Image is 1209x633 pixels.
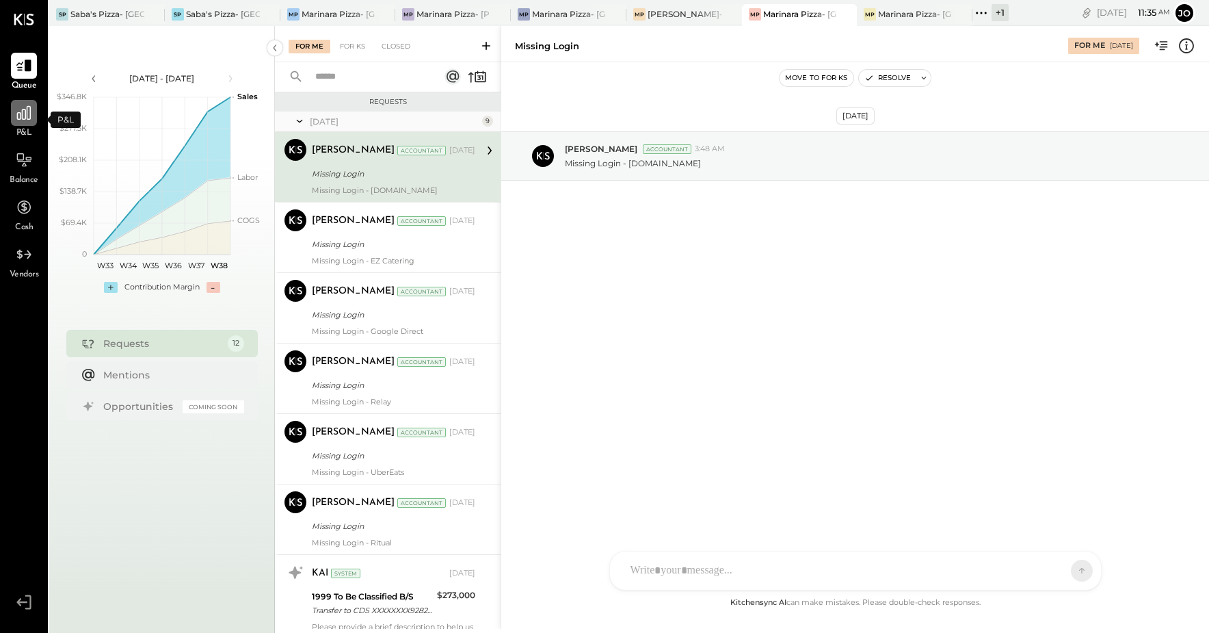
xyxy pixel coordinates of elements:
div: MP [633,8,646,21]
div: Missing Login [312,167,471,181]
text: Labor [237,172,258,182]
div: 9 [482,116,493,127]
div: [PERSON_NAME] [312,285,395,298]
div: Mentions [103,368,237,382]
span: P&L [16,127,32,140]
div: Accountant [397,287,446,296]
span: [PERSON_NAME] [565,143,637,155]
div: Transfer to CDS XXXXXXXX9282 03/03 [312,604,433,617]
text: $138.7K [59,186,87,196]
p: Missing Login - [DOMAIN_NAME] [565,157,701,169]
div: Accountant [397,216,446,226]
div: copy link [1080,5,1093,20]
div: MP [749,8,761,21]
text: 0 [82,249,87,259]
text: $346.8K [57,92,87,101]
div: For KS [333,40,372,53]
div: $273,000 [437,589,475,602]
div: [DATE] [449,216,475,227]
div: Requests [103,337,221,350]
div: Accountant [397,146,446,155]
text: W37 [188,261,204,270]
div: 12 [228,335,244,352]
div: MP [287,8,300,21]
div: [DATE] [449,427,475,438]
div: [DATE] [449,145,475,156]
div: Missing Login [312,519,471,533]
div: Accountant [397,357,446,367]
span: Cash [15,222,33,234]
div: For Me [1074,40,1105,51]
div: Missing Login - [DOMAIN_NAME] [312,185,475,195]
text: W38 [210,261,227,270]
a: Cash [1,194,47,234]
div: Saba's Pizza- [GEOGRAPHIC_DATA] [186,8,260,20]
div: MP [518,8,530,21]
div: Accountant [397,428,446,437]
div: [PERSON_NAME] [312,355,395,369]
a: Vendors [1,242,47,281]
div: [DATE] - [DATE] [104,73,220,84]
div: [DATE] [1097,6,1170,19]
text: $69.4K [61,218,87,227]
div: Missing Login - Relay [312,397,475,406]
div: Missing Login [515,40,579,53]
a: Queue [1,53,47,92]
div: Marinara Pizza- [GEOGRAPHIC_DATA] [878,8,952,20]
div: Missing Login - EZ Catering [312,256,475,266]
span: Vendors [10,269,39,281]
div: [DATE] [449,286,475,297]
div: + 1 [992,4,1009,21]
div: Marinara Pizza- [GEOGRAPHIC_DATA]. [763,8,837,20]
text: Sales [237,92,258,101]
button: jo [1173,2,1195,24]
div: Missing Login [312,237,471,251]
div: Missing Login - Ritual [312,538,475,547]
div: Marinara Pizza- [PERSON_NAME] [416,8,490,20]
div: [PERSON_NAME] [312,144,395,157]
div: Missing Login [312,378,471,392]
div: [PERSON_NAME] [312,426,395,439]
span: Balance [10,175,38,187]
text: W33 [96,261,113,270]
div: Saba's Pizza- [GEOGRAPHIC_DATA] [70,8,144,20]
text: W34 [119,261,137,270]
span: Queue [12,80,37,92]
div: [PERSON_NAME]- [GEOGRAPHIC_DATA] [648,8,721,20]
div: MP [402,8,414,21]
div: Missing Login [312,308,471,322]
div: Contribution Margin [124,282,200,293]
button: Resolve [859,70,916,86]
div: [DATE] [836,107,875,125]
text: $208.1K [59,155,87,164]
div: [PERSON_NAME] [312,496,395,510]
div: Closed [375,40,417,53]
div: Marinara Pizza- [GEOGRAPHIC_DATA] [532,8,606,20]
div: [DATE] [449,498,475,508]
text: W36 [165,261,182,270]
div: - [207,282,220,293]
text: $277.5K [59,123,87,133]
div: Opportunities [103,400,176,413]
div: Coming Soon [183,400,244,413]
text: W35 [142,261,159,270]
div: Marinara Pizza- [GEOGRAPHIC_DATA] [302,8,375,20]
div: KAI [312,567,328,580]
text: COGS [237,216,260,225]
div: + [104,282,118,293]
div: Accountant [643,144,691,154]
div: Accountant [397,498,446,508]
div: Missing Login [312,449,471,463]
div: Missing Login - Google Direct [312,326,475,336]
div: System [331,569,360,578]
div: 1999 To Be Classified B/S [312,590,433,604]
div: SP [56,8,68,21]
div: Missing Login - UberEats [312,467,475,477]
span: 3:48 AM [695,144,725,155]
div: Requests [282,97,494,107]
div: For Me [289,40,330,53]
div: [DATE] [310,116,479,127]
div: MP [864,8,876,21]
button: Move to for ks [780,70,853,86]
div: P&L [51,112,81,128]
